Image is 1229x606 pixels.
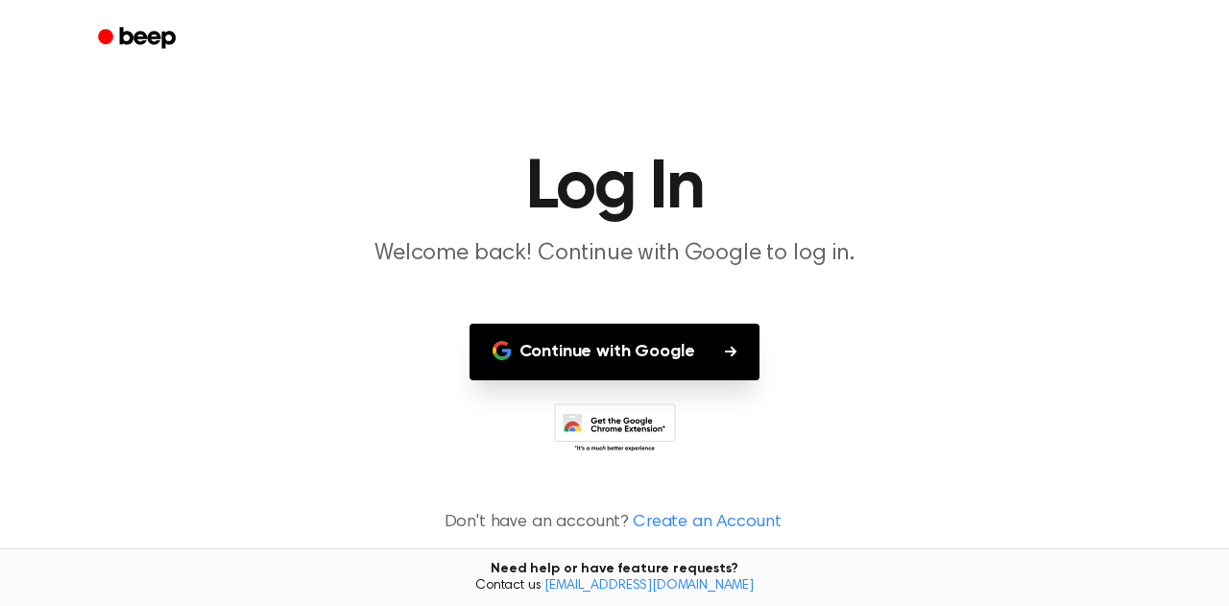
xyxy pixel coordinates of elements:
[246,238,983,270] p: Welcome back! Continue with Google to log in.
[470,324,760,380] button: Continue with Google
[633,510,781,536] a: Create an Account
[544,579,754,593] a: [EMAIL_ADDRESS][DOMAIN_NAME]
[12,578,1217,595] span: Contact us
[23,510,1206,536] p: Don't have an account?
[123,154,1106,223] h1: Log In
[84,20,193,58] a: Beep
